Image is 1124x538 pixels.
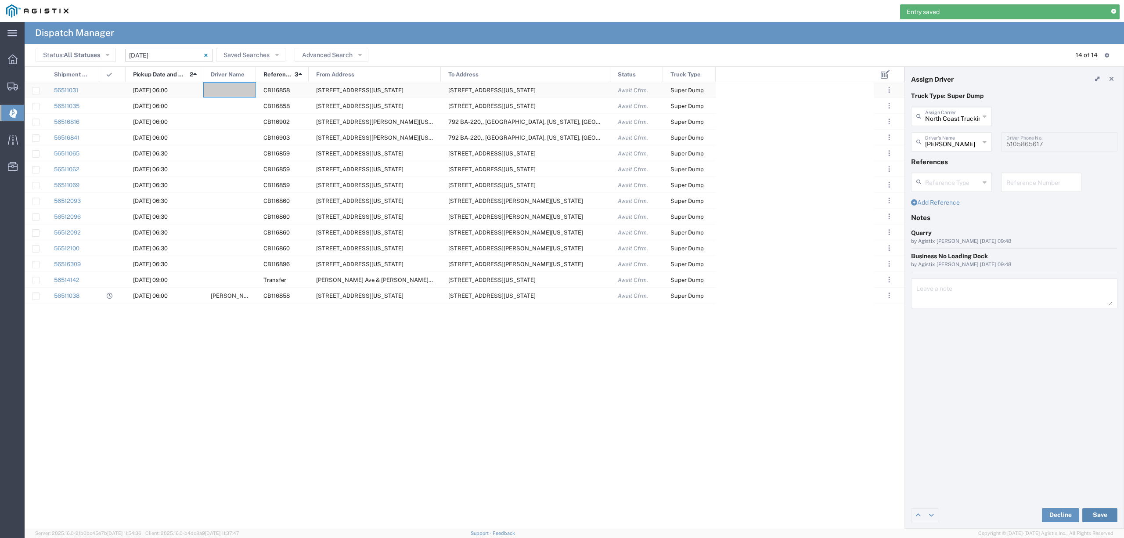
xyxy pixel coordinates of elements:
span: Copyright © [DATE]-[DATE] Agistix Inc., All Rights Reserved [978,530,1113,537]
span: 1771 Live Oak Blvd, Yuba City, California, 95991, United States [448,292,536,299]
span: Await Cfrm. [618,182,648,188]
button: Decline [1042,508,1079,522]
span: CB116858 [263,87,290,94]
a: Edit next row [925,509,938,522]
span: 18703 Cambridge Rd, Anderson, California, 96007, United States [448,245,583,252]
a: 56512100 [54,245,79,252]
span: . . . [888,211,890,222]
button: ... [883,84,895,96]
span: Super Dump [670,277,704,283]
a: Edit previous row [911,509,925,522]
span: Super Dump [670,198,704,204]
span: [DATE] 11:37:47 [205,531,239,536]
span: 792 BA-220,, Walnut Grove, California, United States [448,119,641,125]
span: . . . [888,227,890,238]
span: Await Cfrm. [618,229,648,236]
h4: Notes [911,213,1117,221]
button: ... [883,100,895,112]
button: ... [883,163,895,175]
span: Entry saved [907,7,940,17]
span: 7741 Hammonton Rd, Marysville, California, 95901, United States [316,87,403,94]
span: 1771 Live Oak Blvd, Yuba City, California, 95991, United States [316,150,403,157]
a: 56516309 [54,261,81,267]
span: Super Dump [670,87,704,94]
span: Super Dump [670,261,704,267]
span: CB116860 [263,229,290,236]
span: . . . [888,290,890,301]
span: 08/18/2025, 06:30 [133,229,168,236]
span: . . . [888,101,890,111]
span: Super Dump [670,134,704,141]
span: 08/18/2025, 09:00 [133,277,168,283]
span: 1771 Live Oak Blvd, Yuba City, California, 95991, United States [448,87,536,94]
span: CB116859 [263,182,290,188]
button: ... [883,131,895,144]
span: 08/18/2025, 06:30 [133,198,168,204]
button: ... [883,289,895,302]
span: CB116902 [263,119,290,125]
span: 1771 Live Oak Blvd, Yuba City, California, 95991, United States [316,182,403,188]
div: by Agistix [PERSON_NAME] [DATE] 09:48 [911,261,1117,269]
button: ... [883,179,895,191]
span: 1050 North Court St, Redding, California, 96001, United States [316,213,403,220]
span: 2 [190,67,193,83]
button: ... [883,116,895,128]
span: Await Cfrm. [618,119,648,125]
span: . . . [888,195,890,206]
span: 308 W Alluvial Ave, Clovis, California, 93611, United States [448,277,536,283]
span: 1050 North Court St, Redding, California, 96001, United States [316,245,403,252]
span: Truck Type [670,67,701,83]
span: Super Dump [670,245,704,252]
img: logo [6,4,68,18]
span: Await Cfrm. [618,245,648,252]
button: ... [883,147,895,159]
span: Await Cfrm. [618,150,648,157]
span: 1771 Live Oak Blvd, Yuba City, California, 95991, United States [316,166,403,173]
span: CB116860 [263,245,290,252]
span: 08/18/2025, 06:30 [133,213,168,220]
div: 14 of 14 [1076,51,1098,60]
a: 56514142 [54,277,79,283]
span: 4200 Cincinatti Ave, Rocklin, California, 95765, United States [448,166,536,173]
span: Super Dump [670,213,704,220]
span: Super Dump [670,166,704,173]
button: ... [883,274,895,286]
span: 08/18/2025, 06:00 [133,292,168,299]
span: CB116858 [263,292,290,299]
a: 56512093 [54,198,81,204]
span: . . . [888,132,890,143]
span: Super Dump [670,119,704,125]
a: 56511069 [54,182,79,188]
p: Truck Type: Super Dump [911,91,1117,101]
span: To Address [448,67,479,83]
span: . . . [888,85,890,95]
span: Await Cfrm. [618,277,648,283]
span: 08/18/2025, 06:30 [133,182,168,188]
button: ... [883,210,895,223]
h4: Assign Driver [911,75,954,83]
span: . . . [888,259,890,269]
a: Support [471,531,493,536]
span: Await Cfrm. [618,213,648,220]
span: Super Dump [670,103,704,109]
a: 56512092 [54,229,81,236]
span: [DATE] 11:54:36 [107,531,141,536]
button: Status:All Statuses [36,48,116,62]
a: Feedback [493,531,515,536]
span: . . . [888,164,890,174]
span: Super Dump [670,182,704,188]
span: 3 [295,67,299,83]
a: Add Reference [911,199,960,206]
button: ... [883,226,895,238]
span: 1050 North Court St, Redding, California, 96001, United States [316,198,403,204]
span: . . . [888,116,890,127]
span: 08/18/2025, 06:30 [133,166,168,173]
span: Await Cfrm. [618,87,648,94]
div: by Agistix [PERSON_NAME] [DATE] 09:48 [911,238,1117,246]
span: CB116860 [263,213,290,220]
button: Saved Searches [216,48,285,62]
span: Await Cfrm. [618,292,648,299]
button: Advanced Search [295,48,368,62]
button: ... [883,258,895,270]
span: 18703 Cambridge Rd, Anderson, California, 96007, United States [448,229,583,236]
